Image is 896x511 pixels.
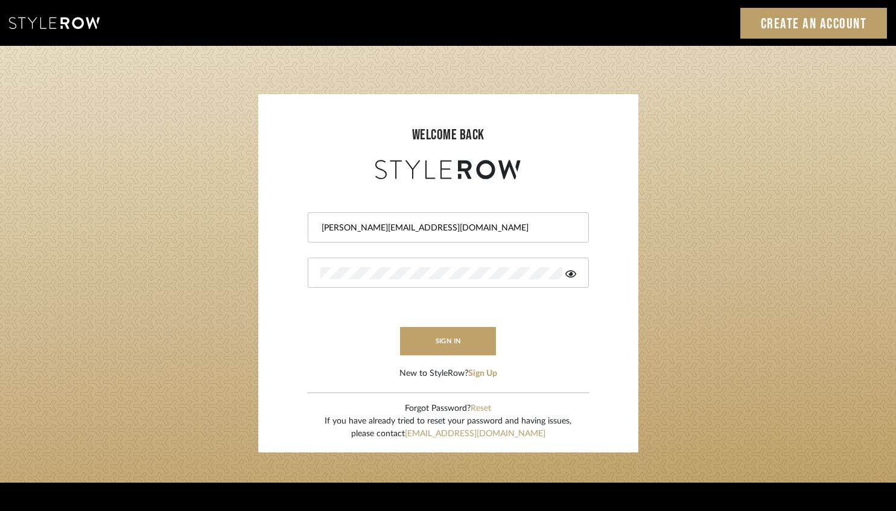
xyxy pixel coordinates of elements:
div: If you have already tried to reset your password and having issues, please contact [325,415,571,440]
a: [EMAIL_ADDRESS][DOMAIN_NAME] [405,430,545,438]
input: Email Address [320,222,573,234]
a: Create an Account [740,8,888,39]
button: Sign Up [468,367,497,380]
div: Forgot Password? [325,402,571,415]
div: welcome back [270,124,626,146]
button: Reset [471,402,491,415]
div: New to StyleRow? [399,367,497,380]
button: sign in [400,327,497,355]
